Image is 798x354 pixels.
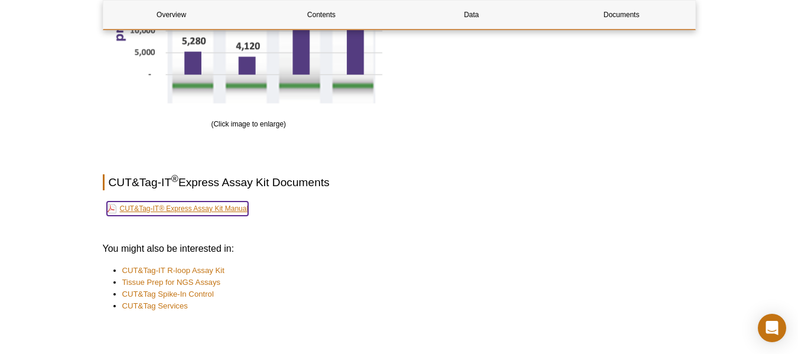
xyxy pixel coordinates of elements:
a: CUT&Tag Services [122,300,188,312]
h2: CUT&Tag-IT Express Assay Kit Documents [103,174,696,190]
h3: You might also be interested in: [103,242,696,256]
a: Contents [253,1,390,29]
a: Documents [553,1,690,29]
a: Data [403,1,540,29]
sup: ® [171,174,178,184]
a: CUT&Tag-IT® Express Assay Kit Manual [107,202,249,216]
a: Overview [103,1,240,29]
a: CUT&Tag-IT R-loop Assay Kit [122,265,224,277]
a: Tissue Prep for NGS Assays [122,277,221,288]
div: Open Intercom Messenger [758,314,786,342]
a: CUT&Tag Spike-In Control [122,288,214,300]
